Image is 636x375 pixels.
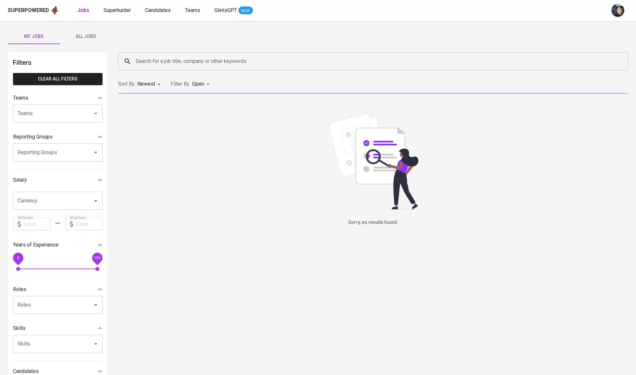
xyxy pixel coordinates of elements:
[13,133,53,141] p: Reporting Groups
[13,283,103,296] div: Roles
[8,6,59,15] a: Superpoweredapp logo
[611,4,624,17] img: diazagista@glints.com
[12,32,56,41] span: My Jobs
[13,285,26,293] p: Roles
[118,80,135,88] p: Sort By
[13,57,103,68] h6: Filters
[118,219,628,226] h6: Sorry, no results found.
[137,80,155,88] p: Newest
[324,112,422,210] img: file_searching.svg
[238,7,253,14] span: NEW
[13,322,103,335] div: Skills
[91,300,100,309] button: Open
[91,196,100,205] button: Open
[50,6,59,15] img: app logo
[13,130,103,143] div: Reporting Groups
[185,7,200,13] span: Teams
[192,78,212,90] div: Open
[13,241,58,249] p: Years of Experience
[13,91,103,104] div: Teams
[13,73,103,85] button: Clear All filters
[214,7,237,13] span: GlintsGPT
[214,6,253,15] a: GlintsGPT NEW
[13,238,103,251] div: Years of Experience
[94,255,101,260] span: 10+
[64,32,108,41] span: All Jobs
[91,148,100,157] button: Open
[137,78,163,90] div: Newest
[13,94,28,102] p: Teams
[171,80,190,88] p: Filter By
[76,218,103,231] input: Value
[91,109,100,118] button: Open
[185,6,202,15] a: Teams
[13,324,26,332] p: Skills
[145,7,171,13] span: Candidates
[13,174,103,187] div: Salary
[77,7,89,13] b: Jobs
[104,6,132,15] a: Superhunter
[104,7,131,13] span: Superhunter
[8,7,49,14] div: Superpowered
[77,6,91,15] a: Jobs
[18,75,97,83] span: Clear All filters
[91,339,100,348] button: Open
[192,81,204,87] span: Open
[145,6,172,15] a: Candidates
[17,255,19,260] span: 0
[13,176,27,184] p: Salary
[23,218,50,231] input: Value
